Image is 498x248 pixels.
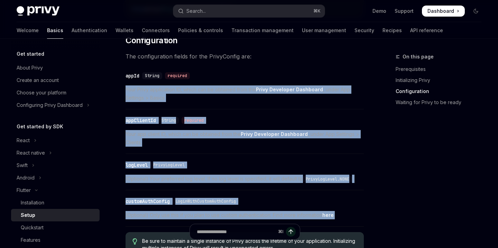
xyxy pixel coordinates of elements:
[11,147,100,159] button: Toggle React native section
[126,85,364,102] span: Your Privy application ID, which can be obtained from the , under App Settings > Basics
[11,99,100,111] button: Toggle Configuring Privy Dashboard section
[11,196,100,209] a: Installation
[322,212,334,218] a: here
[126,117,156,124] div: appClientId
[17,6,59,16] img: dark logo
[11,159,100,172] button: Toggle Swift section
[396,97,487,108] a: Waiting for Privy to be ready
[11,62,100,74] a: About Privy
[11,172,100,184] button: Toggle Android section
[17,64,43,72] div: About Privy
[21,236,40,244] div: Features
[241,131,308,137] a: Privy Developer Dashboard
[11,234,100,246] a: Features
[395,8,414,15] a: Support
[178,22,223,39] a: Policies & controls
[17,136,30,145] div: React
[17,50,44,58] h5: Get started
[126,198,170,205] div: customAuthConfig
[153,162,185,168] span: PrivyLogLevel
[47,22,63,39] a: Basics
[17,161,28,169] div: Swift
[17,22,39,39] a: Welcome
[372,8,386,15] a: Demo
[410,22,443,39] a: API reference
[197,224,275,239] input: Ask a question...
[11,86,100,99] a: Choose your platform
[126,175,364,183] span: (Optional) Your preferred log level. If no log level is specified, it will default to .
[17,174,35,182] div: Android
[396,64,487,75] a: Prerequisites
[126,162,148,168] div: logLevel
[427,8,454,15] span: Dashboard
[302,22,346,39] a: User management
[422,6,465,17] a: Dashboard
[126,52,364,61] span: The configuration fields for the PrivyConfig are:
[142,22,170,39] a: Connectors
[256,86,323,92] strong: Privy Developer Dashboard
[21,199,44,207] div: Installation
[126,72,139,79] div: appId
[382,22,402,39] a: Recipes
[11,134,100,147] button: Toggle React section
[286,227,296,237] button: Send message
[396,86,487,97] a: Configuration
[21,211,35,219] div: Setup
[11,74,100,86] a: Create an account
[470,6,481,17] button: Toggle dark mode
[11,221,100,234] a: Quickstart
[126,211,364,219] span: (Optional) Only use this if you plan to use custom authentication. Find more information .
[231,22,294,39] a: Transaction management
[11,184,100,196] button: Toggle Flutter section
[126,130,364,147] span: Your app client ID, which can be obtained from the , under App Settings > Clients
[126,35,177,46] span: Configuration
[17,149,45,157] div: React native
[165,72,190,79] div: required
[17,186,31,194] div: Flutter
[186,7,206,15] div: Search...
[182,117,206,124] div: required
[17,76,59,84] div: Create an account
[145,73,159,79] span: String
[173,5,324,17] button: Open search
[162,118,176,123] span: String
[116,22,133,39] a: Wallets
[11,209,100,221] a: Setup
[313,8,321,14] span: ⌘ K
[17,101,83,109] div: Configuring Privy Dashboard
[303,176,352,183] code: PrivyLogLevel.NONE
[175,199,236,204] span: LoginWithCustomAuthConfig
[17,89,66,97] div: Choose your platform
[21,223,44,232] div: Quickstart
[403,53,434,61] span: On this page
[17,122,63,131] h5: Get started by SDK
[72,22,107,39] a: Authentication
[396,75,487,86] a: Initializing Privy
[256,86,323,93] a: Privy Developer Dashboard
[354,22,374,39] a: Security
